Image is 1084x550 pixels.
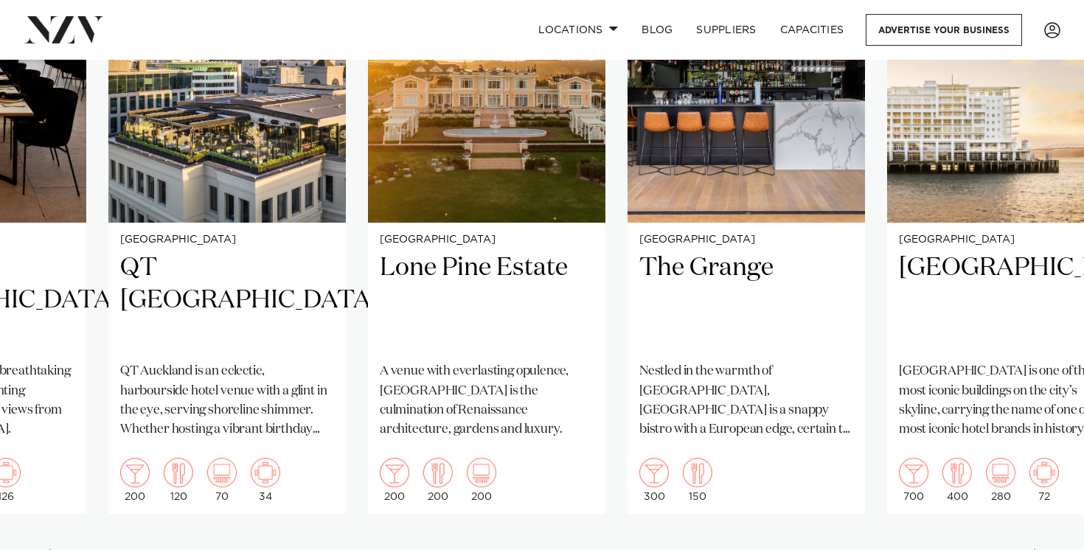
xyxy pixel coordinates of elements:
small: [GEOGRAPHIC_DATA] [639,234,853,246]
img: meeting.png [1029,458,1059,487]
div: 72 [1029,458,1059,502]
img: dining.png [423,458,453,487]
img: theatre.png [467,458,496,487]
img: theatre.png [207,458,237,487]
small: [GEOGRAPHIC_DATA] [380,234,594,246]
img: cocktail.png [899,458,928,487]
div: 200 [120,458,150,502]
div: 280 [986,458,1015,502]
img: cocktail.png [120,458,150,487]
div: 300 [639,458,669,502]
p: A venue with everlasting opulence, [GEOGRAPHIC_DATA] is the culmination of Renaissance architectu... [380,362,594,439]
h2: The Grange [639,251,853,351]
a: Capacities [768,14,856,46]
img: cocktail.png [380,458,409,487]
a: Advertise your business [866,14,1022,46]
a: BLOG [630,14,684,46]
img: nzv-logo.png [24,16,104,43]
h2: Lone Pine Estate [380,251,594,351]
small: [GEOGRAPHIC_DATA] [120,234,334,246]
div: 200 [423,458,453,502]
h2: QT [GEOGRAPHIC_DATA] [120,251,334,351]
div: 200 [380,458,409,502]
img: theatre.png [986,458,1015,487]
div: 400 [942,458,972,502]
p: QT Auckland is an eclectic, harbourside hotel venue with a glint in the eye, serving shoreline sh... [120,362,334,439]
div: 150 [683,458,712,502]
div: 34 [251,458,280,502]
div: 70 [207,458,237,502]
p: Nestled in the warmth of [GEOGRAPHIC_DATA], [GEOGRAPHIC_DATA] is a snappy bistro with a European ... [639,362,853,439]
div: 200 [467,458,496,502]
img: meeting.png [251,458,280,487]
img: dining.png [942,458,972,487]
div: 120 [164,458,193,502]
img: cocktail.png [639,458,669,487]
div: 700 [899,458,928,502]
img: dining.png [683,458,712,487]
img: dining.png [164,458,193,487]
a: SUPPLIERS [684,14,768,46]
a: Locations [527,14,630,46]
